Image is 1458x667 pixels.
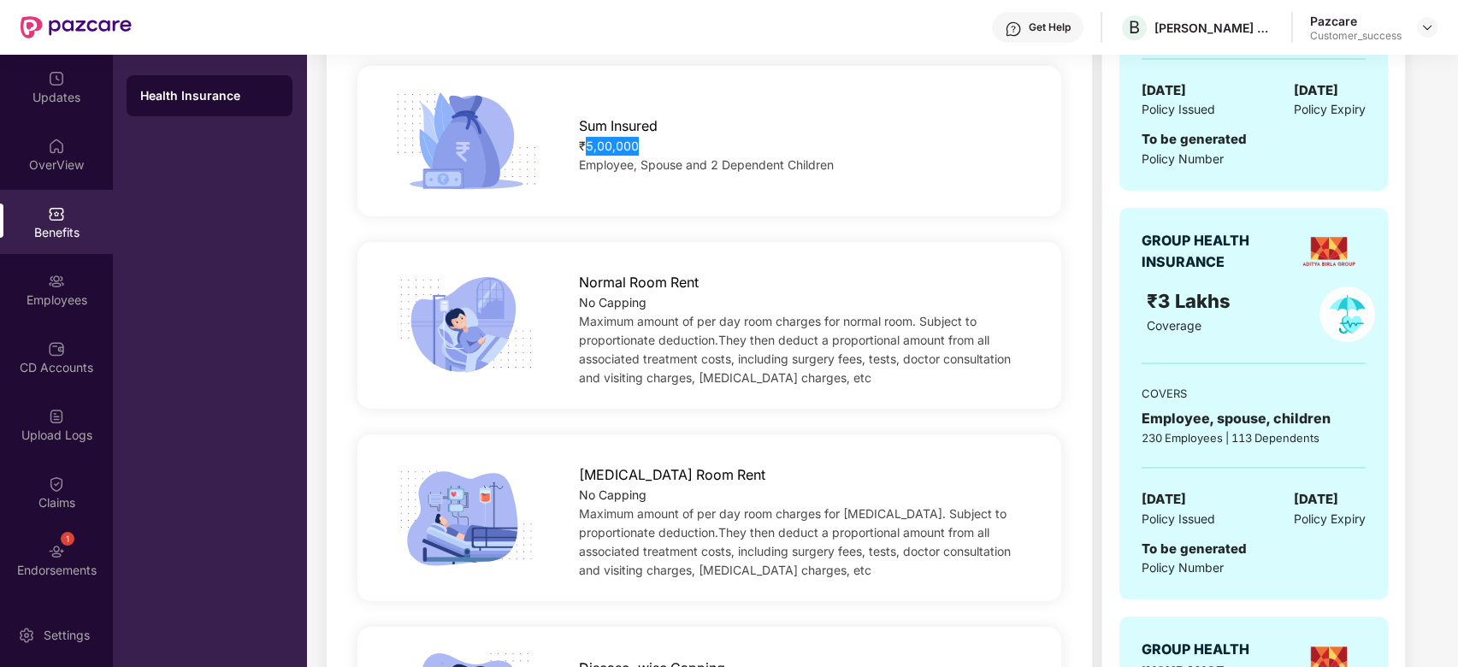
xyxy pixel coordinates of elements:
[48,138,65,155] img: svg+xml;base64,PHN2ZyBpZD0iSG9tZSIgeG1sbnM9Imh0dHA6Ly93d3cudzMub3JnLzIwMDAvc3ZnIiB3aWR0aD0iMjAiIG...
[579,137,1030,156] div: ₹5,00,000
[48,408,65,425] img: svg+xml;base64,PHN2ZyBpZD0iVXBsb2FkX0xvZ3MiIGRhdGEtbmFtZT0iVXBsb2FkIExvZ3MiIHhtbG5zPSJodHRwOi8vd3...
[579,272,699,293] span: Normal Room Rent
[1147,290,1236,312] span: ₹3 Lakhs
[38,627,95,644] div: Settings
[1142,560,1224,575] span: Policy Number
[1294,100,1366,119] span: Policy Expiry
[1129,17,1140,38] span: B
[579,464,765,486] span: [MEDICAL_DATA] Room Rent
[1420,21,1434,34] img: svg+xml;base64,PHN2ZyBpZD0iRHJvcGRvd24tMzJ4MzIiIHhtbG5zPSJodHRwOi8vd3d3LnczLm9yZy8yMDAwL3N2ZyIgd2...
[389,271,543,378] img: icon
[1142,408,1366,429] div: Employee, spouse, children
[1142,100,1215,119] span: Policy Issued
[48,475,65,493] img: svg+xml;base64,PHN2ZyBpZD0iQ2xhaW0iIHhtbG5zPSJodHRwOi8vd3d3LnczLm9yZy8yMDAwL3N2ZyIgd2lkdGg9IjIwIi...
[18,627,35,644] img: svg+xml;base64,PHN2ZyBpZD0iU2V0dGluZy0yMHgyMCIgeG1sbnM9Imh0dHA6Ly93d3cudzMub3JnLzIwMDAvc3ZnIiB3aW...
[1142,151,1224,166] span: Policy Number
[140,87,279,104] div: Health Insurance
[1154,20,1274,36] div: [PERSON_NAME] Hair Dressing Pvt Ltd
[1029,21,1071,34] div: Get Help
[1294,489,1338,510] span: [DATE]
[1142,80,1186,101] span: [DATE]
[48,340,65,357] img: svg+xml;base64,PHN2ZyBpZD0iQ0RfQWNjb3VudHMiIGRhdGEtbmFtZT0iQ0QgQWNjb3VudHMiIHhtbG5zPSJodHRwOi8vd3...
[1142,429,1366,446] div: 230 Employees | 113 Dependents
[1319,286,1375,342] img: policyIcon
[48,543,65,560] img: svg+xml;base64,PHN2ZyBpZD0iRW5kb3JzZW1lbnRzIiB4bWxucz0iaHR0cDovL3d3dy53My5vcmcvMjAwMC9zdmciIHdpZH...
[579,157,834,172] span: Employee, Spouse and 2 Dependent Children
[579,293,1030,312] div: No Capping
[579,314,1011,385] span: Maximum amount of per day room charges for normal room. Subject to proportionate deduction.They t...
[1310,29,1402,43] div: Customer_success
[1142,385,1366,402] div: COVERS
[1142,540,1247,557] span: To be generated
[1142,131,1247,147] span: To be generated
[1299,221,1359,281] img: insurerLogo
[579,486,1030,505] div: No Capping
[21,16,132,38] img: New Pazcare Logo
[1142,230,1291,273] div: GROUP HEALTH INSURANCE
[389,87,543,194] img: icon
[48,205,65,222] img: svg+xml;base64,PHN2ZyBpZD0iQmVuZWZpdHMiIHhtbG5zPSJodHRwOi8vd3d3LnczLm9yZy8yMDAwL3N2ZyIgd2lkdGg9Ij...
[61,532,74,546] div: 1
[1294,510,1366,528] span: Policy Expiry
[389,464,543,571] img: icon
[48,70,65,87] img: svg+xml;base64,PHN2ZyBpZD0iVXBkYXRlZCIgeG1sbnM9Imh0dHA6Ly93d3cudzMub3JnLzIwMDAvc3ZnIiB3aWR0aD0iMj...
[1310,13,1402,29] div: Pazcare
[1142,489,1186,510] span: [DATE]
[1142,510,1215,528] span: Policy Issued
[1147,318,1201,333] span: Coverage
[579,506,1011,577] span: Maximum amount of per day room charges for [MEDICAL_DATA]. Subject to proportionate deduction.The...
[1005,21,1022,38] img: svg+xml;base64,PHN2ZyBpZD0iSGVscC0zMngzMiIgeG1sbnM9Imh0dHA6Ly93d3cudzMub3JnLzIwMDAvc3ZnIiB3aWR0aD...
[579,115,658,137] span: Sum Insured
[48,273,65,290] img: svg+xml;base64,PHN2ZyBpZD0iRW1wbG95ZWVzIiB4bWxucz0iaHR0cDovL3d3dy53My5vcmcvMjAwMC9zdmciIHdpZHRoPS...
[1294,80,1338,101] span: [DATE]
